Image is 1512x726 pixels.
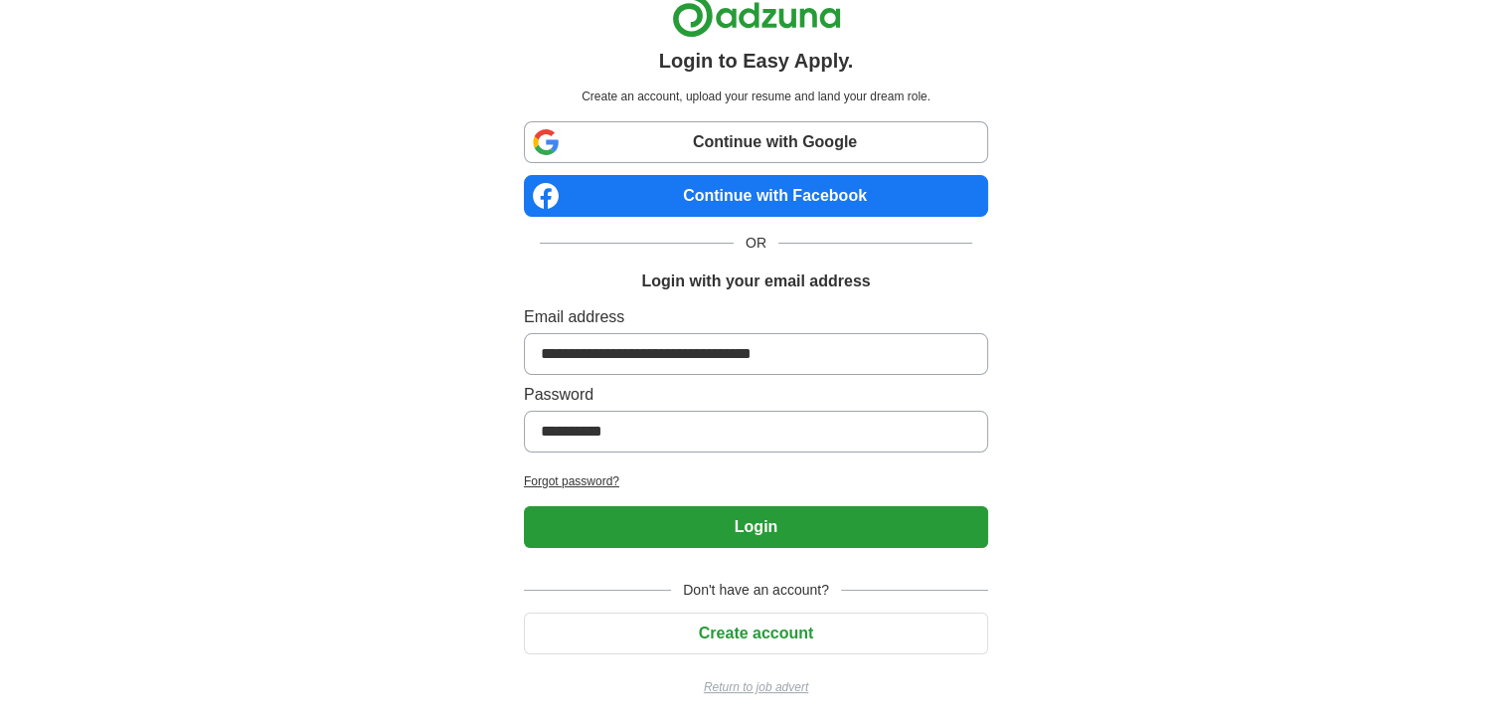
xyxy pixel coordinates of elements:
label: Email address [524,305,988,329]
button: Login [524,506,988,548]
span: OR [734,233,778,254]
a: Continue with Facebook [524,175,988,217]
button: Create account [524,613,988,654]
p: Create an account, upload your resume and land your dream role. [528,88,984,105]
label: Password [524,383,988,407]
h1: Login to Easy Apply. [659,46,854,76]
a: Continue with Google [524,121,988,163]
span: Don't have an account? [671,580,841,601]
a: Forgot password? [524,472,988,490]
a: Create account [524,625,988,641]
a: Return to job advert [524,678,988,696]
h1: Login with your email address [641,270,870,293]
